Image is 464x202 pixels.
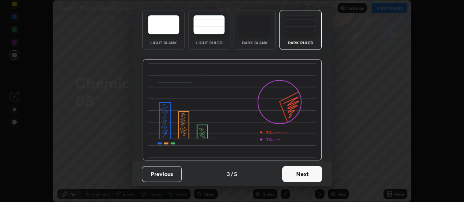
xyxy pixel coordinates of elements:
button: Previous [142,166,182,182]
img: lightTheme.e5ed3b09.svg [148,15,179,34]
img: lightRuledTheme.5fabf969.svg [193,15,225,34]
h4: / [231,170,233,178]
div: Dark Ruled [285,41,317,45]
div: Light Ruled [193,41,225,45]
h4: 5 [234,170,237,178]
img: darkRuledTheme.de295e13.svg [285,15,316,34]
button: Next [282,166,322,182]
div: Light Blank [147,41,179,45]
img: darkRuledThemeBanner.864f114c.svg [142,59,322,161]
h4: 3 [227,170,230,178]
img: darkTheme.f0cc69e5.svg [239,15,271,34]
div: Dark Blank [239,41,271,45]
